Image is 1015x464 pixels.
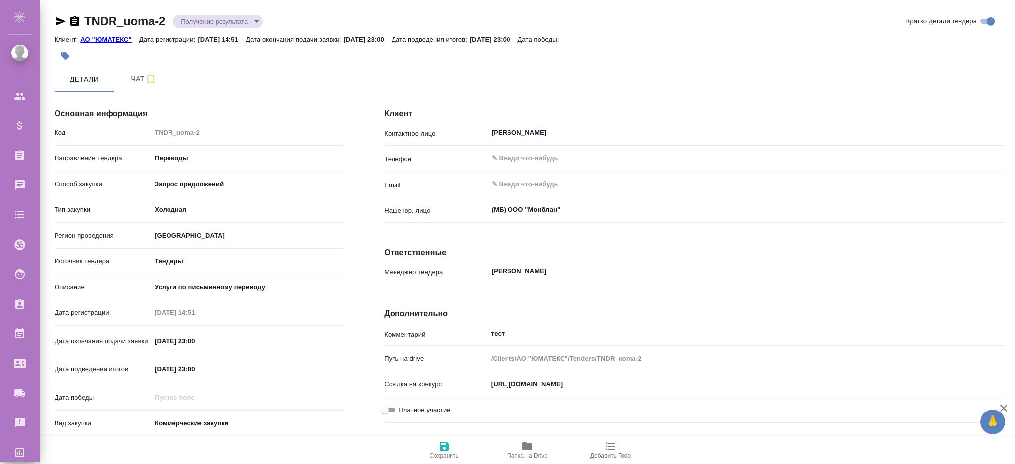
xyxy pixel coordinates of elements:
[80,35,139,43] a: АО "ЮМАТЕКС"
[55,282,151,292] p: Описание
[55,257,151,266] p: Источник тендера
[402,436,486,464] button: Сохранить
[999,209,1001,211] button: Open
[491,153,968,164] input: ✎ Введи что-нибудь
[151,227,344,244] div: [GEOGRAPHIC_DATA]
[488,325,1004,342] textarea: тест
[80,36,139,43] p: АО "ЮМАТЕКС"
[384,247,1004,258] h4: Ответственные
[60,73,108,86] span: Детали
[151,253,344,270] div: [GEOGRAPHIC_DATA]
[384,155,487,164] p: Телефон
[491,178,968,190] input: ✎ Введи что-нибудь
[120,73,168,85] span: Чат
[198,36,246,43] p: [DATE] 14:51
[145,73,157,85] svg: Подписаться
[384,129,487,139] p: Контактное лицо
[980,410,1005,434] button: 🙏
[151,279,344,296] textarea: Услуги по письменному переводу
[569,436,652,464] button: Добавить Todo
[384,267,487,277] p: Менеджер тендера
[384,379,487,389] p: Ссылка на конкурс
[429,452,459,459] span: Сохранить
[999,132,1001,134] button: Open
[55,45,76,67] button: Добавить тэг
[55,179,151,189] p: Способ закупки
[151,306,238,320] input: Пустое поле
[398,405,450,415] span: Платное участие
[55,108,344,120] h4: Основная информация
[999,270,1001,272] button: Open
[507,452,548,459] span: Папка на Drive
[139,36,198,43] p: Дата регистрации:
[486,436,569,464] button: Папка на Drive
[590,452,631,459] span: Добавить Todo
[55,15,66,27] button: Скопировать ссылку для ЯМессенджера
[343,36,392,43] p: [DATE] 23:00
[384,180,487,190] p: Email
[69,15,81,27] button: Скопировать ссылку
[55,308,151,318] p: Дата регистрации
[384,206,487,216] p: Наше юр. лицо
[151,150,344,167] div: Переводы
[55,231,151,241] p: Регион проведения
[488,351,1004,365] input: Пустое поле
[55,36,80,43] p: Клиент:
[55,364,151,374] p: Дата подведения итогов
[151,362,238,376] input: ✎ Введи что-нибудь
[999,157,1001,159] button: Open
[518,36,562,43] p: Дата победы:
[55,205,151,215] p: Тип закупки
[55,336,151,346] p: Дата окончания подачи заявки
[55,418,151,428] p: Вид закупки
[470,36,518,43] p: [DATE] 23:00
[488,377,1004,391] input: ✎ Введи что-нибудь
[392,36,470,43] p: Дата подведения итогов:
[384,108,1004,120] h4: Клиент
[384,354,487,363] p: Путь на drive
[384,330,487,340] p: Комментарий
[384,308,1004,320] h4: Дополнительно
[151,390,238,405] input: Пустое поле
[151,176,344,193] div: Запрос предложений
[999,183,1001,185] button: Open
[178,17,251,26] button: Получение результата
[151,334,238,348] input: ✎ Введи что-нибудь
[55,154,151,163] p: Направление тендера
[984,412,1001,432] span: 🙏
[246,36,343,43] p: Дата окончания подачи заявки:
[151,202,344,218] div: Холодная
[84,14,165,28] a: TNDR_uoma-2
[55,393,151,403] p: Дата победы
[906,16,977,26] span: Кратко детали тендера
[173,15,263,28] div: Получение результата
[151,415,344,432] div: Коммерческие закупки
[55,128,151,138] p: Код
[151,125,344,140] input: Пустое поле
